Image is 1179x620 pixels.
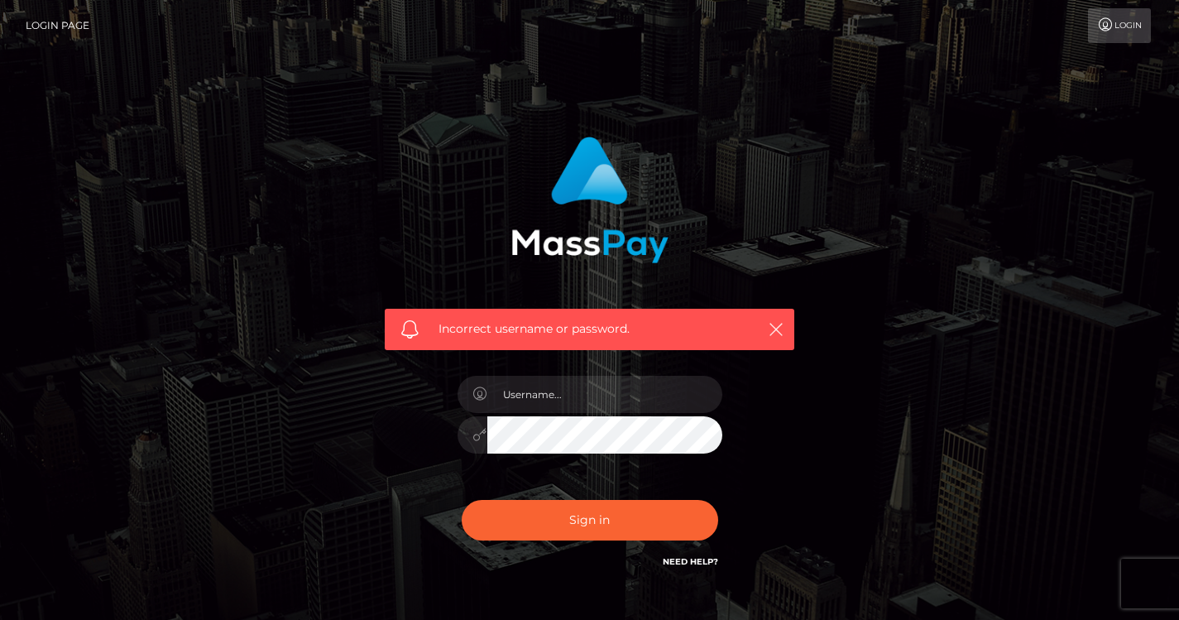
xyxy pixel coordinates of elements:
[439,320,740,338] span: Incorrect username or password.
[511,137,669,263] img: MassPay Login
[663,556,718,567] a: Need Help?
[26,8,89,43] a: Login Page
[1088,8,1151,43] a: Login
[487,376,722,413] input: Username...
[462,500,718,541] button: Sign in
